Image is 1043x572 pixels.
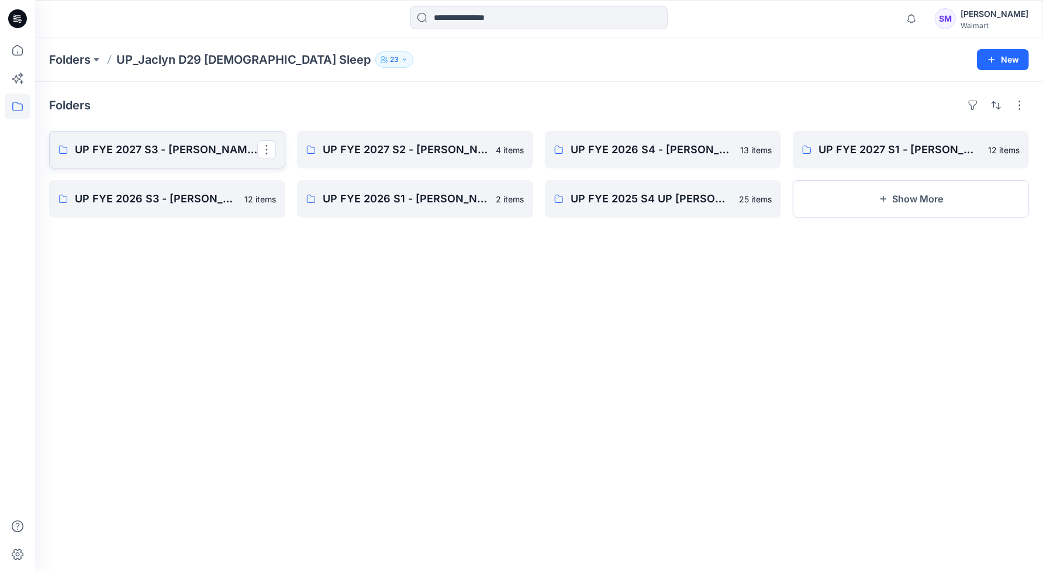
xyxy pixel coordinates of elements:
[116,51,371,68] p: UP_Jaclyn D29 [DEMOGRAPHIC_DATA] Sleep
[496,193,524,205] p: 2 items
[75,191,237,207] p: UP FYE 2026 S3 - [PERSON_NAME] D29 [DEMOGRAPHIC_DATA] Sleepwear
[571,191,732,207] p: UP FYE 2025 S4 UP [PERSON_NAME] [DEMOGRAPHIC_DATA] Sleep Board
[49,180,285,218] a: UP FYE 2026 S3 - [PERSON_NAME] D29 [DEMOGRAPHIC_DATA] Sleepwear12 items
[297,131,533,168] a: UP FYE 2027 S2 - [PERSON_NAME] D29 [DEMOGRAPHIC_DATA] Sleepwear4 items
[75,142,257,158] p: UP FYE 2027 S3 - [PERSON_NAME] D29 [DEMOGRAPHIC_DATA] Sleepwear
[571,142,733,158] p: UP FYE 2026 S4 - [PERSON_NAME] D29 [DEMOGRAPHIC_DATA] Sleepwear
[818,142,981,158] p: UP FYE 2027 S1 - [PERSON_NAME] D29 [DEMOGRAPHIC_DATA] Sleepwear
[545,180,781,218] a: UP FYE 2025 S4 UP [PERSON_NAME] [DEMOGRAPHIC_DATA] Sleep Board25 items
[323,142,489,158] p: UP FYE 2027 S2 - [PERSON_NAME] D29 [DEMOGRAPHIC_DATA] Sleepwear
[977,49,1029,70] button: New
[739,193,772,205] p: 25 items
[297,180,533,218] a: UP FYE 2026 S1 - [PERSON_NAME] D29 [DEMOGRAPHIC_DATA] Sleepwear2 items
[793,180,1029,218] button: Show More
[961,7,1028,21] div: [PERSON_NAME]
[988,144,1020,156] p: 12 items
[545,131,781,168] a: UP FYE 2026 S4 - [PERSON_NAME] D29 [DEMOGRAPHIC_DATA] Sleepwear13 items
[49,51,91,68] a: Folders
[49,98,91,112] h4: Folders
[961,21,1028,30] div: Walmart
[49,131,285,168] a: UP FYE 2027 S3 - [PERSON_NAME] D29 [DEMOGRAPHIC_DATA] Sleepwear
[496,144,524,156] p: 4 items
[793,131,1029,168] a: UP FYE 2027 S1 - [PERSON_NAME] D29 [DEMOGRAPHIC_DATA] Sleepwear12 items
[935,8,956,29] div: SM
[390,53,399,66] p: 23
[244,193,276,205] p: 12 items
[740,144,772,156] p: 13 items
[375,51,413,68] button: 23
[323,191,489,207] p: UP FYE 2026 S1 - [PERSON_NAME] D29 [DEMOGRAPHIC_DATA] Sleepwear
